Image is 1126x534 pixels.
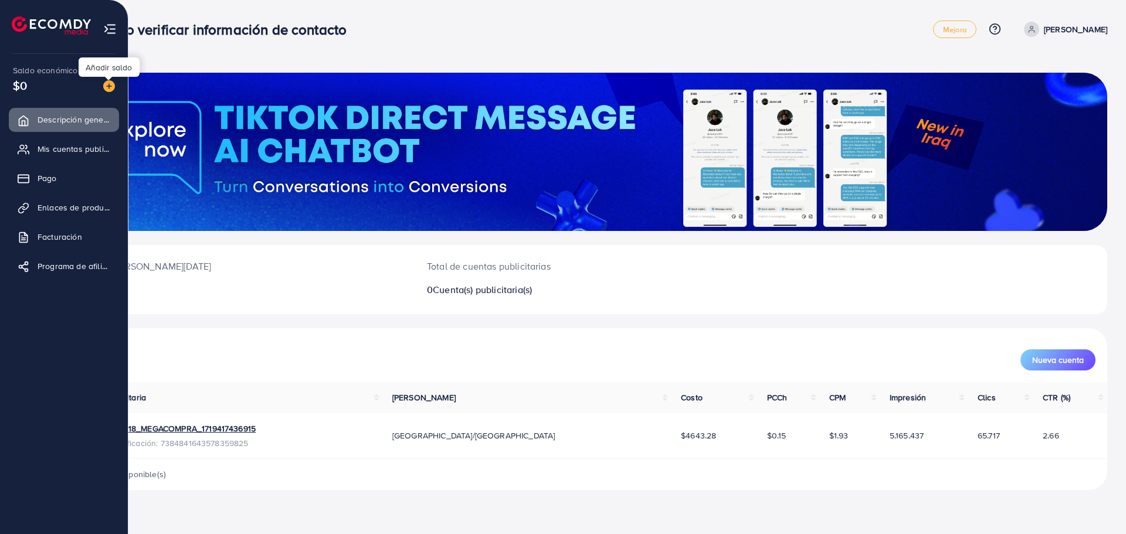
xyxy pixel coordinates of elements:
[1044,23,1107,35] font: [PERSON_NAME]
[107,423,256,434] a: 1010418_MEGACOMPRA_1719417436915
[1020,349,1096,370] button: Nueva cuenta
[1076,481,1117,525] iframe: Charlar
[978,392,996,403] font: Clics
[9,166,119,190] a: Pago
[13,64,77,76] font: Saldo económico
[12,16,91,35] img: logo
[38,231,82,243] font: Facturación
[9,225,119,249] a: Facturación
[86,62,132,73] font: Añadir saldo
[38,114,114,125] font: Descripción general
[1043,430,1059,441] font: 2.66
[66,19,347,39] font: Esperando verificar información de contacto
[80,260,211,273] font: Gastos [PERSON_NAME][DATE]
[978,430,1000,441] font: 65.717
[427,283,433,296] font: 0
[9,137,119,161] a: Mis cuentas publicitarias
[9,254,119,278] a: Programa de afiliados
[829,392,846,403] font: CPM
[767,430,786,441] font: $0.15
[933,21,976,38] a: Mejora
[9,108,119,131] a: Descripción general
[681,392,703,403] font: Costo
[890,392,926,403] font: Impresión
[767,392,788,403] font: PCCh
[943,24,966,35] font: Mejora
[107,437,249,449] font: Identificación: 7384841643578359825
[829,430,849,441] font: $1.93
[103,80,115,92] img: imagen
[13,77,27,94] font: $0
[427,260,551,273] font: Total de cuentas publicitarias
[392,430,555,441] font: [GEOGRAPHIC_DATA]/[GEOGRAPHIC_DATA]
[38,172,57,184] font: Pago
[890,430,924,441] font: 5.165.437
[38,143,131,155] font: Mis cuentas publicitarias
[9,196,119,219] a: Enlaces de productos
[1032,354,1084,366] font: Nueva cuenta
[38,260,120,272] font: Programa de afiliados
[38,202,120,213] font: Enlaces de productos
[1043,392,1070,403] font: CTR (%)
[681,430,716,441] font: $4643.28
[392,392,456,403] font: [PERSON_NAME]
[433,283,532,296] font: Cuenta(s) publicitaria(s)
[1019,22,1107,37] a: [PERSON_NAME]
[103,22,117,36] img: menú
